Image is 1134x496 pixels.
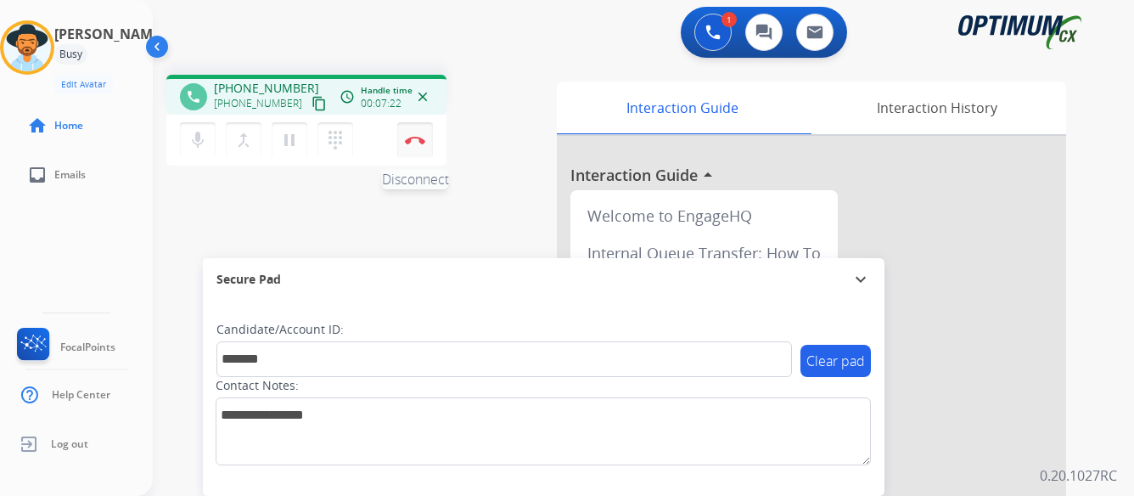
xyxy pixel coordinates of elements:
mat-icon: mic [188,130,208,150]
p: 0.20.1027RC [1040,465,1117,486]
mat-icon: dialpad [325,130,345,150]
mat-icon: inbox [27,165,48,185]
mat-icon: phone [186,89,201,104]
img: avatar [3,24,51,71]
span: Emails [54,168,86,182]
div: Interaction History [807,82,1066,134]
mat-icon: merge_type [233,130,254,150]
span: Disconnect [382,169,449,189]
button: Clear pad [800,345,871,377]
mat-icon: access_time [340,89,355,104]
label: Contact Notes: [216,377,299,394]
div: Interaction Guide [557,82,807,134]
mat-icon: home [27,116,48,136]
div: Internal Queue Transfer: How To [577,234,831,272]
button: Disconnect [397,122,433,158]
label: Candidate/Account ID: [216,321,344,338]
h3: [PERSON_NAME] [54,24,165,44]
span: Log out [51,437,88,451]
a: FocalPoints [14,328,115,367]
img: control [405,136,425,144]
span: FocalPoints [60,341,115,354]
div: Welcome to EngageHQ [577,197,831,234]
div: Busy [54,44,87,65]
div: 1 [721,12,737,27]
span: [PHONE_NUMBER] [214,80,319,97]
span: Help Center [52,388,110,402]
mat-icon: close [415,89,430,104]
mat-icon: pause [279,130,300,150]
span: Home [54,119,83,132]
mat-icon: expand_more [850,269,871,290]
mat-icon: content_copy [312,96,327,111]
span: Handle time [361,84,413,97]
span: [PHONE_NUMBER] [214,97,302,110]
button: Edit Avatar [54,75,113,94]
span: 00:07:22 [361,97,401,110]
span: Secure Pad [216,271,281,288]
